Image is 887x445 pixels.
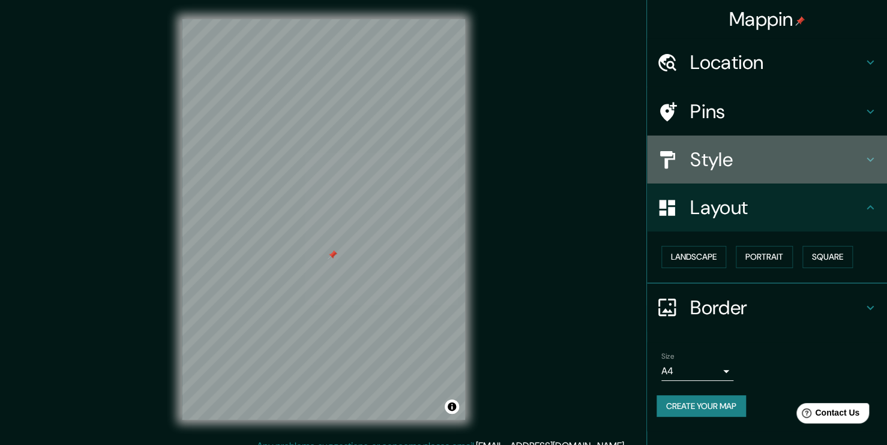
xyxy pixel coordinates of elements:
div: Layout [647,184,887,231]
canvas: Map [182,19,465,420]
div: Location [647,38,887,86]
img: pin-icon.png [795,16,805,26]
iframe: Help widget launcher [780,398,874,432]
div: A4 [661,362,733,381]
h4: Mappin [729,7,805,31]
div: Style [647,136,887,184]
h4: Layout [690,196,863,220]
h4: Style [690,148,863,172]
button: Create your map [657,395,746,417]
button: Portrait [736,246,793,268]
button: Landscape [661,246,726,268]
div: Border [647,284,887,332]
button: Square [802,246,853,268]
h4: Location [690,50,863,74]
h4: Border [690,296,863,320]
label: Size [661,351,674,361]
button: Toggle attribution [445,399,459,414]
div: Pins [647,88,887,136]
h4: Pins [690,100,863,124]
